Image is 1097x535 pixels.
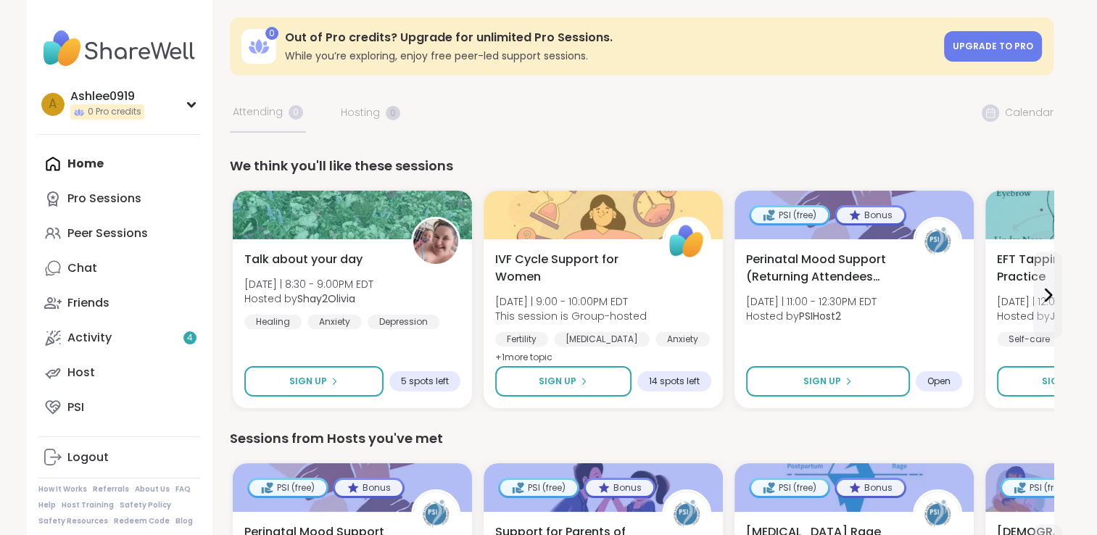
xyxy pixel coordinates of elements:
span: Sign Up [289,375,327,388]
span: 5 spots left [401,376,449,387]
div: PSI (free) [500,480,577,496]
div: Chat [67,260,97,276]
h3: Out of Pro credits? Upgrade for unlimited Pro Sessions. [285,30,935,46]
a: Host Training [62,500,114,510]
a: Upgrade to Pro [944,31,1042,62]
a: Redeem Code [114,516,170,526]
button: Sign Up [244,366,384,397]
h3: While you’re exploring, enjoy free peer-led support sessions. [285,49,935,63]
a: About Us [135,484,170,494]
span: [DATE] | 9:00 - 10:00PM EDT [495,294,647,309]
span: 4 [187,332,193,344]
div: Healing [244,315,302,329]
img: Shay2Olivia [413,219,458,264]
a: FAQ [175,484,191,494]
a: Friends [38,286,200,320]
div: Bonus [586,480,653,496]
a: Chat [38,251,200,286]
a: PSI [38,390,200,425]
div: PSI (free) [1002,480,1079,496]
button: Sign Up [746,366,910,397]
div: Bonus [335,480,402,496]
span: [DATE] | 8:30 - 9:00PM EDT [244,277,373,291]
span: Sign Up [539,375,576,388]
span: [DATE] | 11:00 - 12:30PM EDT [746,294,877,309]
div: PSI [67,399,84,415]
a: Logout [38,440,200,475]
div: Anxiety [307,315,362,329]
span: IVF Cycle Support for Women [495,251,646,286]
div: Activity [67,330,112,346]
b: PSIHost2 [799,309,841,323]
div: Sessions from Hosts you've met [230,428,1053,449]
div: Host [67,365,95,381]
div: 0 [265,27,278,40]
a: Referrals [93,484,129,494]
a: Safety Resources [38,516,108,526]
a: Pro Sessions [38,181,200,216]
img: ShareWell [664,219,709,264]
a: Blog [175,516,193,526]
div: Self-care [997,332,1061,347]
a: How It Works [38,484,87,494]
div: Depression [368,315,439,329]
a: Safety Policy [120,500,171,510]
span: Upgrade to Pro [953,40,1033,52]
span: Sign Up [803,375,841,388]
div: We think you'll like these sessions [230,156,1053,176]
div: Pro Sessions [67,191,141,207]
div: Friends [67,295,109,311]
span: Open [927,376,951,387]
span: A [49,95,57,114]
div: Peer Sessions [67,225,148,241]
div: PSI (free) [751,207,828,223]
img: ShareWell Nav Logo [38,23,200,74]
span: Hosted by [244,291,373,306]
img: PSIHost2 [915,219,960,264]
span: 0 Pro credits [88,106,141,118]
div: [MEDICAL_DATA] [554,332,650,347]
span: 14 spots left [649,376,700,387]
div: Fertility [495,332,548,347]
div: Ashlee0919 [70,88,144,104]
div: PSI (free) [751,480,828,496]
a: Peer Sessions [38,216,200,251]
span: Talk about your day [244,251,363,268]
a: Host [38,355,200,390]
a: Activity4 [38,320,200,355]
span: Perinatal Mood Support (Returning Attendees Only) [746,251,897,286]
b: Shay2Olivia [297,291,355,306]
span: This session is Group-hosted [495,309,647,323]
button: Sign Up [495,366,632,397]
div: Bonus [837,480,904,496]
div: PSI (free) [249,480,326,496]
div: Logout [67,449,109,465]
span: Hosted by [746,309,877,323]
span: Sign Up [1042,375,1080,388]
a: Help [38,500,56,510]
div: Anxiety [655,332,710,347]
div: Bonus [837,207,904,223]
